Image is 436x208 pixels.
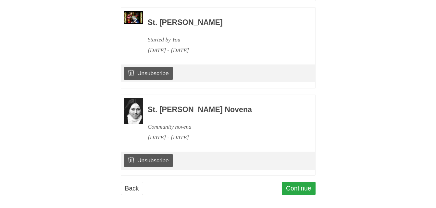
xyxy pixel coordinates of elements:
a: Unsubscribe [124,67,173,79]
a: Back [121,182,143,195]
div: Started by You [148,34,298,45]
img: Novena image [124,11,143,24]
h3: St. [PERSON_NAME] [148,18,298,27]
div: Community novena [148,121,298,132]
h3: St. [PERSON_NAME] Novena [148,106,298,114]
div: [DATE] - [DATE] [148,132,298,143]
img: Novena image [124,98,143,124]
a: Unsubscribe [124,154,173,167]
div: [DATE] - [DATE] [148,45,298,56]
a: Continue [282,182,316,195]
